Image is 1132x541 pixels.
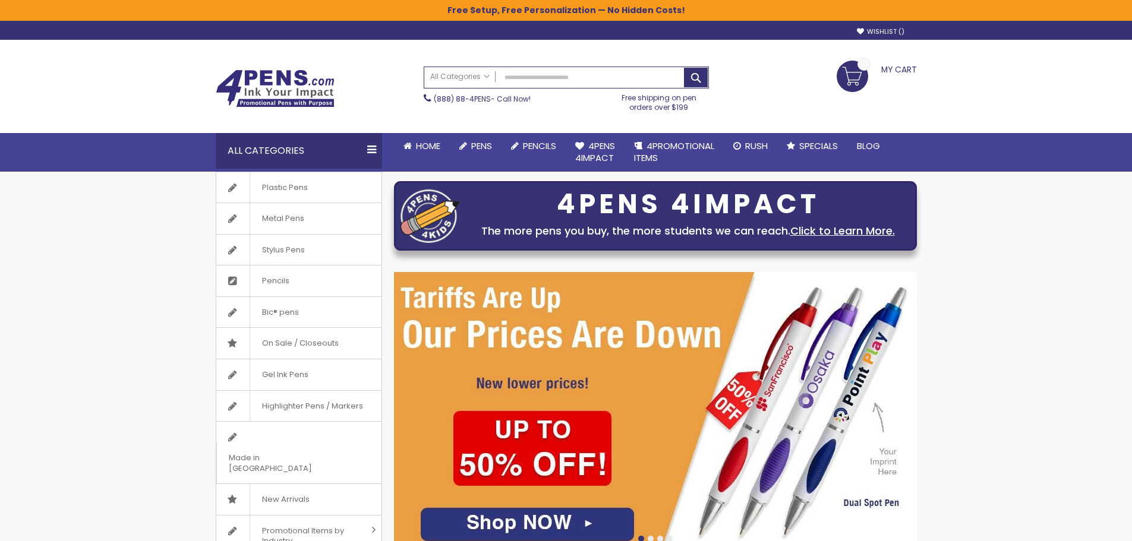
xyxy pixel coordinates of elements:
span: Gel Ink Pens [250,359,320,390]
a: Stylus Pens [216,235,381,265]
div: Free shipping on pen orders over $199 [609,88,709,112]
a: Wishlist [857,27,904,36]
div: All Categories [216,133,382,169]
span: Pens [471,140,492,152]
a: Pencils [502,133,566,159]
span: Made in [GEOGRAPHIC_DATA] [216,442,352,483]
a: (888) 88-4PENS [434,94,491,104]
span: Plastic Pens [250,172,320,203]
span: Highlighter Pens / Markers [250,391,375,422]
span: Rush [745,140,768,152]
img: four_pen_logo.png [401,189,460,243]
div: The more pens you buy, the more students we can reach. [466,223,910,239]
span: 4PROMOTIONAL ITEMS [634,140,714,164]
span: Home [416,140,440,152]
a: Made in [GEOGRAPHIC_DATA] [216,422,381,483]
span: Specials [799,140,838,152]
span: Pencils [250,265,301,296]
a: Click to Learn More. [790,223,895,238]
span: Stylus Pens [250,235,317,265]
a: 4Pens4impact [566,133,625,172]
span: All Categories [430,72,490,81]
a: Home [394,133,450,159]
span: Metal Pens [250,203,316,234]
a: Highlighter Pens / Markers [216,391,381,422]
span: Bic® pens [250,297,311,328]
a: Blog [847,133,890,159]
a: 4PROMOTIONALITEMS [625,133,724,172]
span: New Arrivals [250,484,321,515]
span: Pencils [523,140,556,152]
a: Pens [450,133,502,159]
span: Blog [857,140,880,152]
span: - Call Now! [434,94,531,104]
a: Pencils [216,265,381,296]
a: New Arrivals [216,484,381,515]
a: Bic® pens [216,297,381,328]
img: 4Pens Custom Pens and Promotional Products [216,69,335,107]
a: Rush [724,133,777,159]
span: On Sale / Closeouts [250,328,351,359]
a: Metal Pens [216,203,381,234]
a: Plastic Pens [216,172,381,203]
a: All Categories [424,67,496,87]
div: 4PENS 4IMPACT [466,192,910,217]
a: Specials [777,133,847,159]
a: Gel Ink Pens [216,359,381,390]
span: 4Pens 4impact [575,140,615,164]
a: On Sale / Closeouts [216,328,381,359]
